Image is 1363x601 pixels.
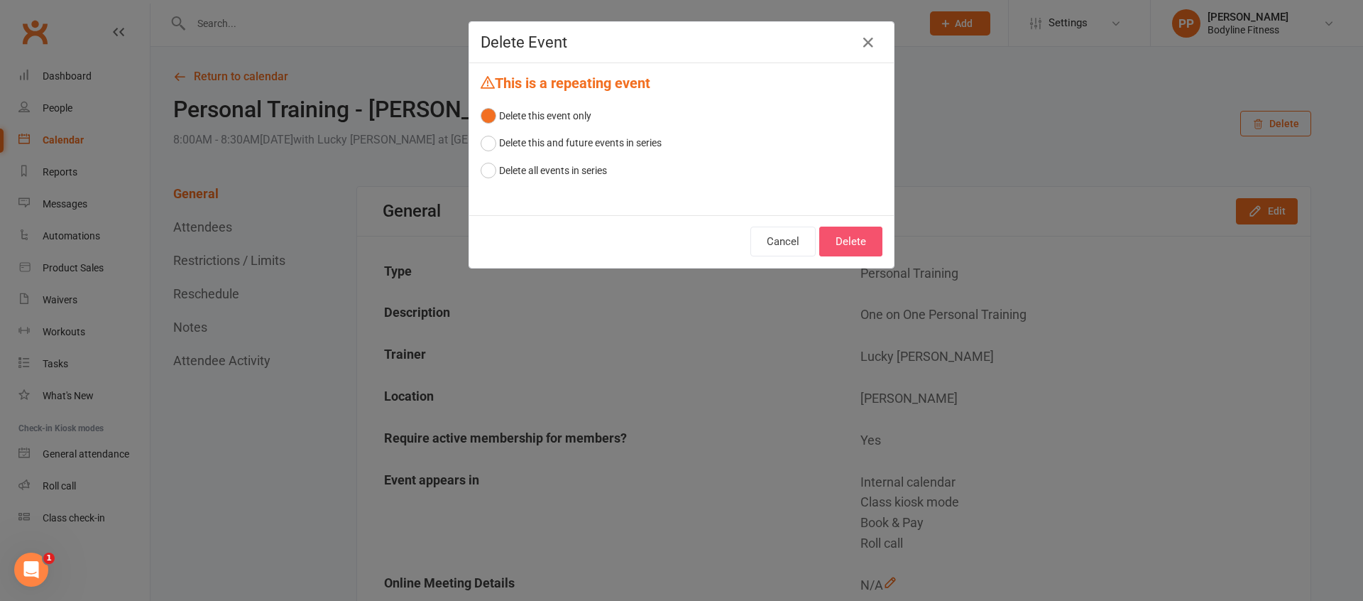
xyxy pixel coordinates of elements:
button: Close [857,31,880,54]
h4: This is a repeating event [481,75,882,91]
button: Delete [819,227,882,256]
button: Delete all events in series [481,157,607,184]
h4: Delete Event [481,33,882,51]
iframe: Intercom live chat [14,553,48,587]
button: Cancel [750,227,816,256]
button: Delete this event only [481,102,591,129]
span: 1 [43,553,55,564]
button: Delete this and future events in series [481,129,662,156]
